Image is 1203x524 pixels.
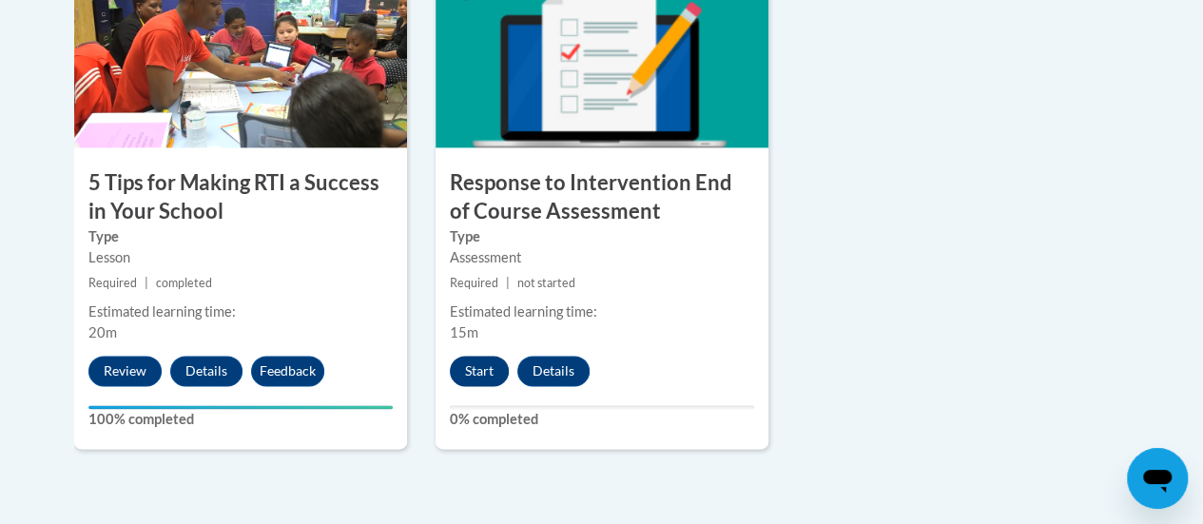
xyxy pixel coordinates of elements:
[450,356,509,386] button: Start
[251,356,324,386] button: Feedback
[156,276,212,290] span: completed
[1127,448,1188,509] iframe: Button to launch messaging window
[88,276,137,290] span: Required
[88,226,393,247] label: Type
[88,324,117,340] span: 20m
[517,276,575,290] span: not started
[88,405,393,409] div: Your progress
[88,301,393,322] div: Estimated learning time:
[450,409,754,430] label: 0% completed
[450,226,754,247] label: Type
[450,301,754,322] div: Estimated learning time:
[517,356,590,386] button: Details
[450,324,478,340] span: 15m
[170,356,243,386] button: Details
[450,276,498,290] span: Required
[88,409,393,430] label: 100% completed
[74,168,407,227] h3: 5 Tips for Making RTI a Success in Your School
[88,247,393,268] div: Lesson
[436,168,768,227] h3: Response to Intervention End of Course Assessment
[88,356,162,386] button: Review
[145,276,148,290] span: |
[506,276,510,290] span: |
[450,247,754,268] div: Assessment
